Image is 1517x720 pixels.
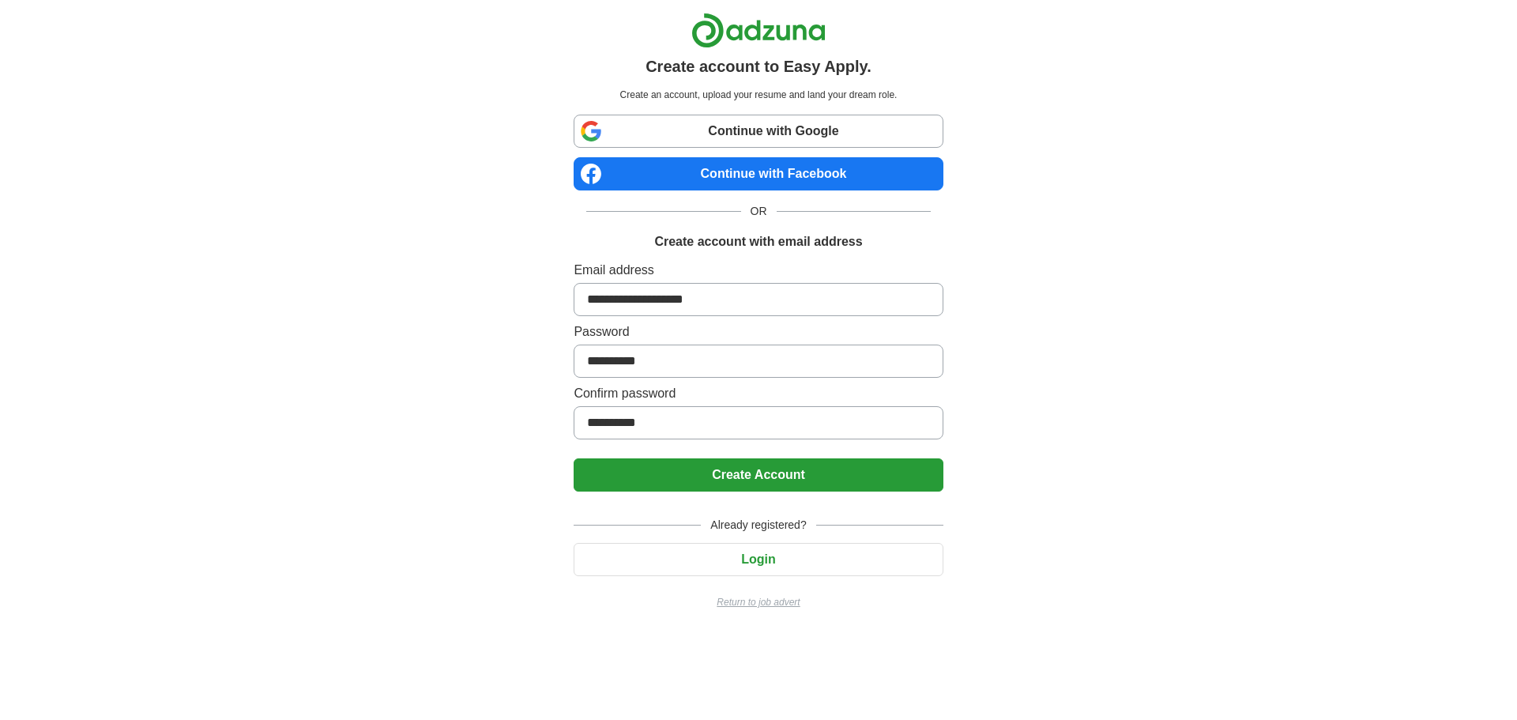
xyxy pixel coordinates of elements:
[574,384,943,403] label: Confirm password
[574,552,943,566] a: Login
[654,232,862,251] h1: Create account with email address
[741,203,777,220] span: OR
[574,595,943,609] a: Return to job advert
[574,261,943,280] label: Email address
[646,55,871,78] h1: Create account to Easy Apply.
[574,115,943,148] a: Continue with Google
[574,322,943,341] label: Password
[691,13,826,48] img: Adzuna logo
[574,458,943,492] button: Create Account
[574,543,943,576] button: Login
[701,517,815,533] span: Already registered?
[574,157,943,190] a: Continue with Facebook
[577,88,939,102] p: Create an account, upload your resume and land your dream role.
